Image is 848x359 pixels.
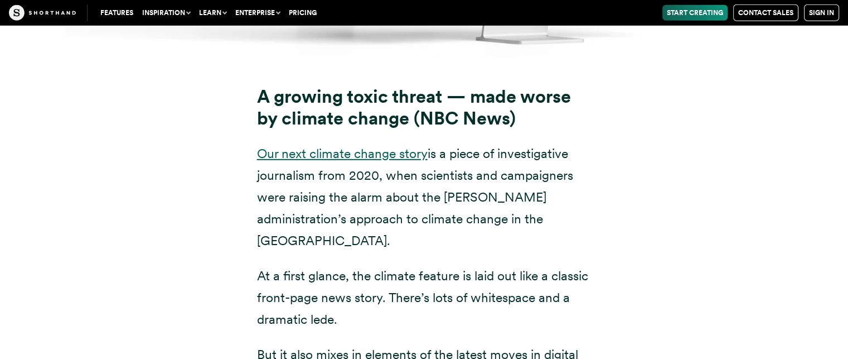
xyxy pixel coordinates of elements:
[9,5,76,21] img: The Craft
[257,143,592,252] p: is a piece of investigative journalism from 2020, when scientists and campaigners were raising th...
[257,85,571,129] strong: A growing toxic threat — made worse by climate change (NBC News)
[138,5,195,21] button: Inspiration
[284,5,321,21] a: Pricing
[96,5,138,21] a: Features
[257,265,592,331] p: At a first glance, the climate feature is laid out like a classic front-page news story. There’s ...
[733,4,798,21] a: Contact Sales
[231,5,284,21] button: Enterprise
[662,5,728,21] a: Start Creating
[257,146,428,161] a: Our next climate change story
[804,4,839,21] a: Sign in
[195,5,231,21] button: Learn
